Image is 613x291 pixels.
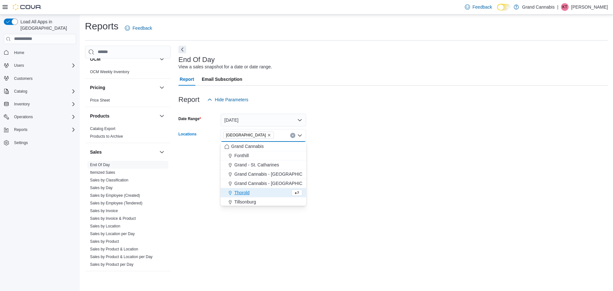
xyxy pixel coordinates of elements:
button: Sales [158,148,166,156]
a: OCM Weekly Inventory [90,70,129,74]
button: Users [1,61,79,70]
button: Grand Cannabis - [GEOGRAPHIC_DATA] [221,170,306,179]
h3: Pricing [90,84,105,91]
span: Sales by Location [90,224,120,229]
div: Choose from the following options [221,142,306,207]
button: Operations [1,112,79,121]
button: Users [11,62,26,69]
label: Locations [178,132,197,137]
span: Inventory [14,102,30,107]
span: Tillsonburg [234,199,256,205]
button: Reports [11,126,30,134]
span: Feedback [132,25,152,31]
p: | [557,3,558,11]
button: Hide Parameters [205,93,251,106]
a: Sales by Invoice [90,209,118,213]
label: Date Range [178,116,201,121]
a: Sales by Classification [90,178,128,182]
span: Sales by Day [90,185,113,190]
a: Itemized Sales [90,170,115,175]
span: Reports [11,126,76,134]
span: Catalog [14,89,27,94]
div: Sales [85,161,171,271]
button: Grand - St. Catharines [221,160,306,170]
span: End Of Day [90,162,110,167]
button: Thorold [221,188,306,197]
div: OCM [85,68,171,78]
button: OCM [158,55,166,63]
p: [PERSON_NAME] [571,3,608,11]
a: Sales by Location per Day [90,232,135,236]
span: Operations [11,113,76,121]
div: Products [85,125,171,143]
a: Sales by Day [90,186,113,190]
span: Thorold [234,189,249,196]
p: Grand Cannabis [522,3,555,11]
div: Pricing [85,96,171,107]
button: OCM [90,56,157,62]
button: Customers [1,74,79,83]
button: Clear input [290,133,295,138]
span: Customers [14,76,33,81]
span: Grand Cannabis - [GEOGRAPHIC_DATA] [234,180,317,187]
span: Hide Parameters [215,96,248,103]
nav: Complex example [4,45,76,164]
span: Port Dover [223,132,274,139]
a: Home [11,49,27,57]
div: View a sales snapshot for a date or date range. [178,64,272,70]
a: Sales by Product [90,239,119,244]
button: Inventory [1,100,79,109]
a: Products to Archive [90,134,123,139]
span: Fonthill [234,152,249,159]
span: Users [11,62,76,69]
span: Customers [11,74,76,82]
a: Customers [11,75,35,82]
span: Reports [14,127,27,132]
span: Email Subscription [202,73,242,86]
input: Dark Mode [497,4,511,11]
a: Feedback [462,1,495,13]
a: Sales by Employee (Tendered) [90,201,142,205]
span: Catalog [11,88,76,95]
a: Settings [11,139,30,147]
h3: Sales [90,149,102,155]
h3: Products [90,113,110,119]
button: Sales [90,149,157,155]
button: Tillsonburg [221,197,306,207]
img: Cova [13,4,42,10]
span: Sales by Product & Location per Day [90,254,153,259]
span: Settings [11,139,76,147]
a: Sales by Product per Day [90,262,133,267]
a: Catalog Export [90,126,115,131]
span: Grand - St. Catharines [234,162,279,168]
button: Products [158,112,166,120]
a: Feedback [122,22,155,34]
button: Fonthill [221,151,306,160]
span: Sales by Classification [90,178,128,183]
a: Sales by Location [90,224,120,228]
span: Home [11,49,76,57]
button: Remove Port Dover from selection in this group [267,133,271,137]
button: Settings [1,138,79,147]
span: KT [562,3,567,11]
button: Close list of options [297,133,302,138]
button: Catalog [1,87,79,96]
a: Sales by Employee (Created) [90,193,140,198]
span: Grand Cannabis - [GEOGRAPHIC_DATA] [234,171,317,177]
span: Grand Cannabis [231,143,264,149]
span: Settings [14,140,28,145]
button: Products [90,113,157,119]
span: [GEOGRAPHIC_DATA] [226,132,266,138]
button: Pricing [158,84,166,91]
button: Taxes [158,276,166,284]
span: Operations [14,114,33,119]
a: Sales by Invoice & Product [90,216,136,221]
